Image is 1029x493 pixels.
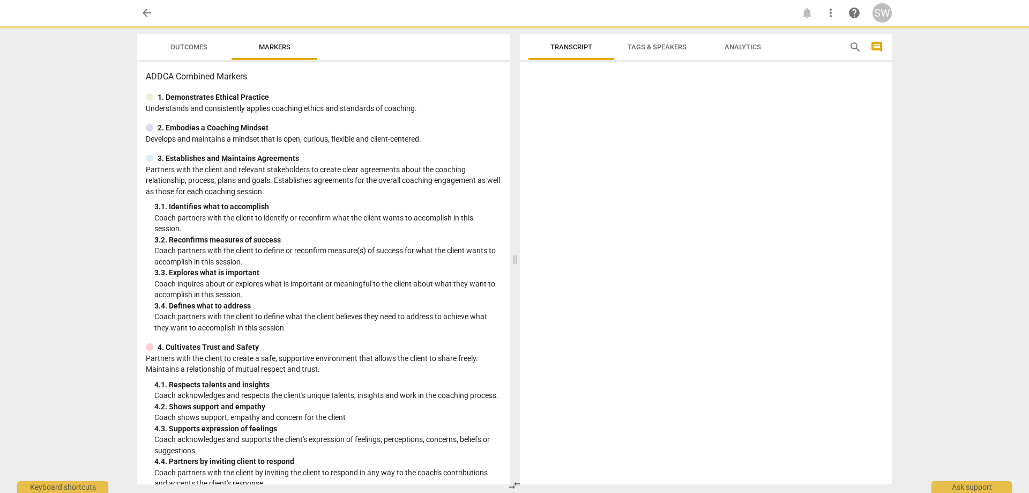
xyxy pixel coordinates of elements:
[849,41,862,54] span: search
[154,245,502,267] p: Coach partners with the client to define or reconfirm measure(s) of success for what the client w...
[154,212,502,234] p: Coach partners with the client to identify or reconfirm what the client wants to accomplish in th...
[845,3,864,23] a: Help
[870,41,883,54] span: comment
[154,300,502,312] div: 3. 4. Defines what to address
[154,201,502,212] div: 3. 1. Identifies what to accomplish
[259,43,290,51] span: Markers
[154,401,502,413] div: 4. 2. Shows support and empathy
[17,481,108,493] div: Keyboard shortcuts
[170,43,207,51] span: Outcomes
[154,412,502,423] p: Coach shows support, empathy and concern for the client
[146,164,502,197] p: Partners with the client and relevant stakeholders to create clear agreements about the coaching ...
[146,134,502,145] p: Develops and maintains a mindset that is open, curious, flexible and client-centered.
[873,3,892,23] button: SW
[824,6,837,19] span: more_vert
[158,122,269,134] p: 2. Embodies a Coaching Mindset
[140,6,153,19] span: arrow_back
[158,153,299,164] p: 3. Establishes and Maintains Agreements
[725,43,761,51] span: Analytics
[154,379,502,391] div: 4. 1. Respects talents and insights
[146,103,502,114] p: Understands and consistently applies coaching ethics and standards of coaching.
[154,278,502,300] p: Coach inquires about or explores what is important or meaningful to the client about what they wa...
[508,479,521,492] span: compare_arrows
[154,467,502,489] p: Coach partners with the client by inviting the client to respond in any way to the coach's contri...
[158,92,269,103] p: 1. Demonstrates Ethical Practice
[847,39,864,56] button: Search
[154,234,502,246] div: 3. 2. Reconfirms measures of success
[154,390,502,401] p: Coach acknowledges and respects the client's unique talents, insights and work in the coaching pr...
[158,342,259,353] p: 4. Cultivates Trust and Safety
[154,267,502,278] div: 3. 3. Explores what is important
[848,6,861,19] span: help
[146,353,502,375] p: Partners with the client to create a safe, supportive environment that allows the client to share...
[628,43,687,51] span: Tags & Speakers
[154,423,502,435] div: 4. 3. Supports expression of feelings
[868,39,885,56] button: Show/Hide comments
[154,434,502,456] p: Coach acknowledges and supports the client's expression of feelings, perceptions, concerns, belie...
[154,456,502,467] div: 4. 4. Partners by inviting client to respond
[550,43,592,51] span: Transcript
[146,70,502,83] h3: ADDCA Combined Markers
[931,481,1012,493] div: Ask support
[154,311,502,333] p: Coach partners with the client to define what the client believes they need to address to achieve...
